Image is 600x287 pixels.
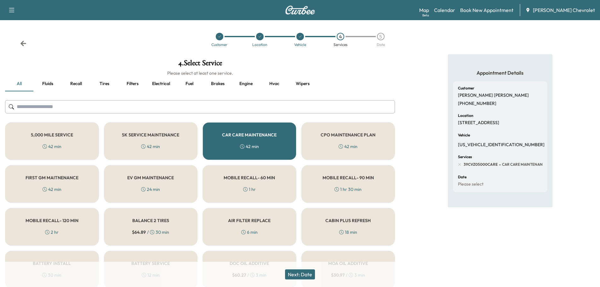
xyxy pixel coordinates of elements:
div: Back [20,40,26,47]
span: $ 64.89 [132,229,146,235]
a: MapBeta [419,6,429,14]
div: 1 hr 30 min [334,186,362,192]
div: 42 min [43,143,61,150]
div: Vehicle [294,43,306,47]
button: Hvac [260,76,289,91]
h6: Vehicle [458,133,470,137]
div: 6 min [241,229,258,235]
h5: BATTERY INSTALL [33,261,71,266]
h5: MOBILE RECALL- 60 MIN [224,175,275,180]
div: basic tabs example [5,76,395,91]
h5: EV GM MAINTENANCE [127,175,174,180]
p: [PERSON_NAME] [PERSON_NAME] [458,93,529,98]
div: 42 min [141,143,160,150]
span: - [498,161,501,168]
div: / 30 min [132,229,169,235]
h5: FIRST GM MAITNENANCE [26,175,78,180]
span: 39CVZ05000CARE [464,162,498,167]
button: Filters [118,76,147,91]
button: Tires [90,76,118,91]
h5: DOC OIL ADDITIVE [230,261,269,266]
div: 42 min [240,143,259,150]
h5: MOA OIL ADDITIVE [328,261,368,266]
button: Engine [232,76,260,91]
h5: Appointment Details [453,69,547,76]
div: 5 [377,33,385,40]
div: 42 min [339,143,357,150]
button: Fluids [33,76,62,91]
h5: CABIN PLUS REFRESH [325,218,371,223]
h6: Services [458,155,472,159]
p: Please select [458,181,483,187]
button: Brakes [203,76,232,91]
h6: Location [458,114,473,118]
img: Curbee Logo [285,6,315,14]
div: Services [334,43,347,47]
div: Date [377,43,385,47]
p: [PHONE_NUMBER] [458,101,496,106]
span: CAR CARE MAINTENANCE [501,162,547,167]
div: Location [252,43,267,47]
div: 1 hr [243,186,256,192]
button: Electrical [147,76,175,91]
h5: MOBILE RECALL- 90 MIN [323,175,374,180]
div: 2 hr [45,229,59,235]
a: Calendar [434,6,455,14]
h5: MOBILE RECALL- 120 MIN [26,218,78,223]
div: 4 [337,33,344,40]
span: [PERSON_NAME] Chevrolet [533,6,595,14]
h6: Customer [458,86,474,90]
button: Wipers [289,76,317,91]
h5: CPO MAINTENANCE PLAN [321,133,375,137]
h5: AIR FILTER REPLACE [228,218,271,223]
button: Next: Date [285,269,315,279]
p: [STREET_ADDRESS] [458,120,499,126]
div: 24 min [141,186,160,192]
button: Recall [62,76,90,91]
div: Beta [422,13,429,18]
h5: 5,000 MILE SERVICE [31,133,73,137]
h6: Please select at least one service. [5,70,395,76]
h5: 5K SERVICE MAINTENANCE [122,133,179,137]
p: [US_VEHICLE_IDENTIFICATION_NUMBER] [458,142,545,148]
h6: Date [458,175,466,179]
h5: BALANCE 2 TIRES [132,218,169,223]
button: all [5,76,33,91]
div: 18 min [339,229,357,235]
a: Book New Appointment [460,6,513,14]
h5: BATTERY SERVICE [131,261,170,266]
div: Customer [211,43,227,47]
button: Fuel [175,76,203,91]
h5: CAR CARE MAINTENANCE [222,133,277,137]
h1: 4 . Select Service [5,59,395,70]
div: 42 min [43,186,61,192]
